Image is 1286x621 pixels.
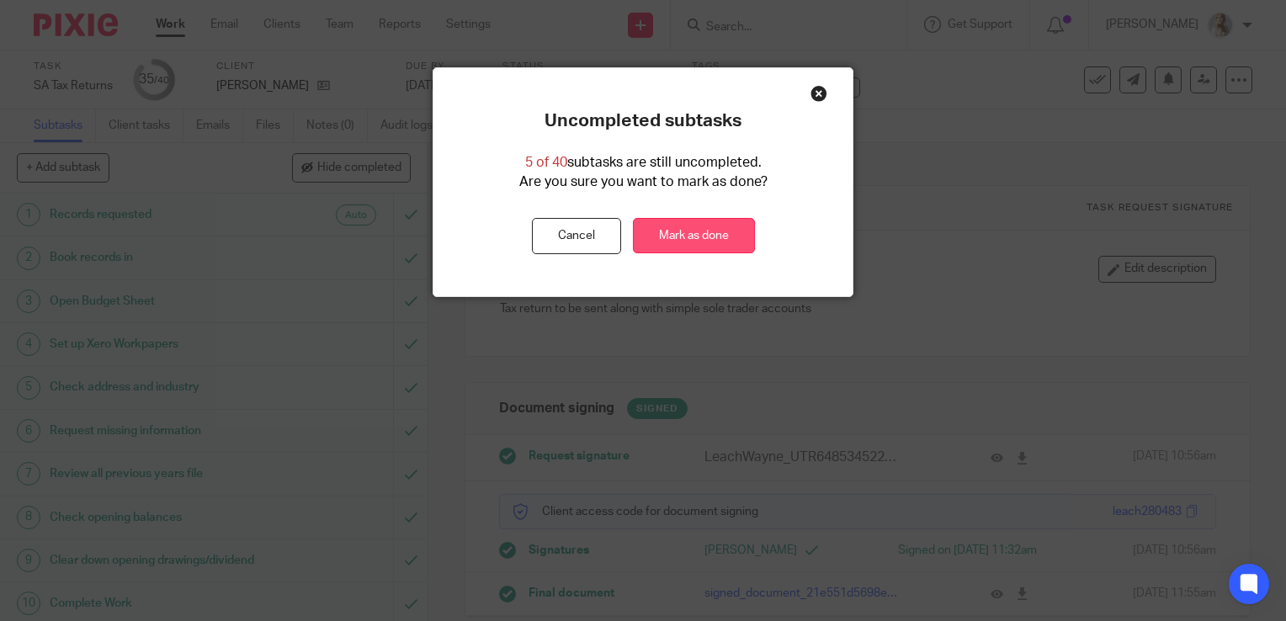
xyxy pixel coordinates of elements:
p: Are you sure you want to mark as done? [519,172,768,192]
div: Close this dialog window [810,85,827,102]
p: Uncompleted subtasks [545,110,741,132]
span: 5 of 40 [525,156,567,169]
button: Cancel [532,218,621,254]
a: Mark as done [633,218,755,254]
p: subtasks are still uncompleted. [525,153,762,172]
